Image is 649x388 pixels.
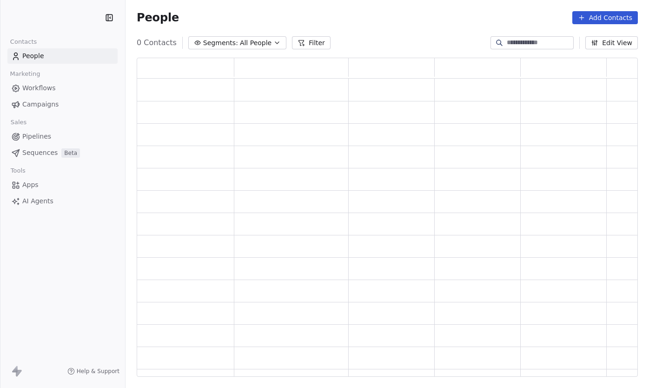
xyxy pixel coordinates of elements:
span: Workflows [22,83,56,93]
a: People [7,48,118,64]
a: Help & Support [67,368,119,375]
button: Edit View [585,36,638,49]
span: Tools [7,164,29,178]
a: AI Agents [7,194,118,209]
span: Help & Support [77,368,119,375]
a: Workflows [7,80,118,96]
span: Sequences [22,148,58,158]
span: Sales [7,115,31,129]
span: Beta [61,148,80,158]
span: 0 Contacts [137,37,177,48]
span: Segments: [203,38,238,48]
span: AI Agents [22,196,53,206]
a: Apps [7,177,118,193]
span: People [137,11,179,25]
span: Contacts [6,35,41,49]
a: SequencesBeta [7,145,118,161]
span: All People [240,38,272,48]
a: Campaigns [7,97,118,112]
span: Apps [22,180,39,190]
span: People [22,51,44,61]
span: Pipelines [22,132,51,141]
button: Filter [292,36,331,49]
span: Campaigns [22,100,59,109]
span: Marketing [6,67,44,81]
button: Add Contacts [572,11,638,24]
a: Pipelines [7,129,118,144]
